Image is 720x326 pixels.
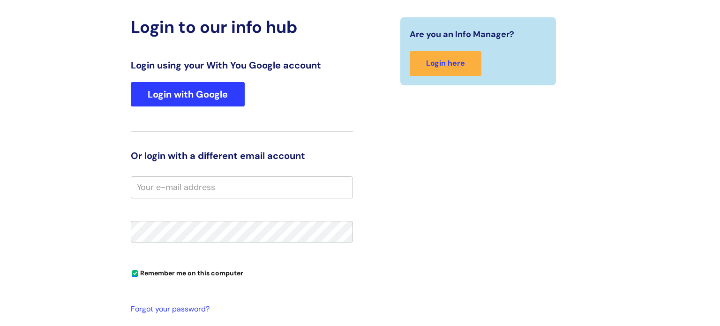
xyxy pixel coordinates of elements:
a: Login with Google [131,82,245,106]
a: Forgot your password? [131,303,348,316]
input: Remember me on this computer [132,271,138,277]
h3: Login using your With You Google account [131,60,353,71]
label: Remember me on this computer [131,267,243,277]
div: You can uncheck this option if you're logging in from a shared device [131,265,353,280]
h2: Login to our info hub [131,17,353,37]
a: Login here [410,51,481,76]
h3: Or login with a different email account [131,150,353,161]
span: Are you an Info Manager? [410,27,514,42]
input: Your e-mail address [131,176,353,198]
